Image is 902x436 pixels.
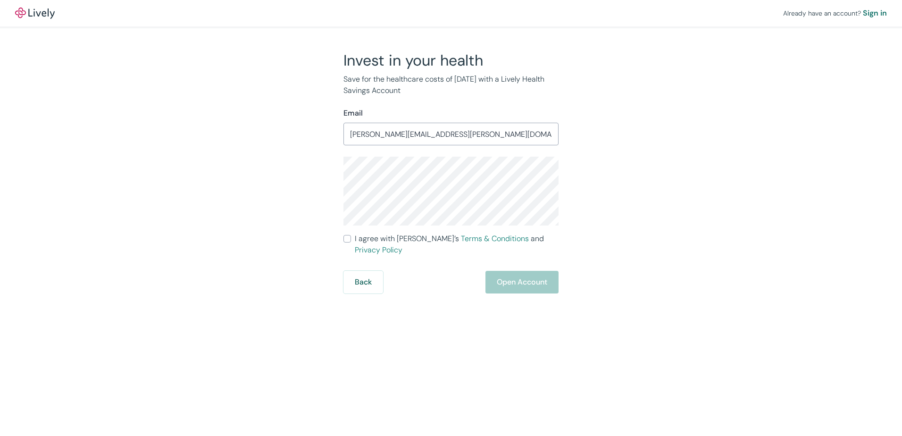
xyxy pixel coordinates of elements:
a: Privacy Policy [355,245,402,255]
a: Sign in [863,8,887,19]
label: Email [343,108,363,119]
a: Terms & Conditions [461,234,529,243]
img: Lively [15,8,55,19]
a: LivelyLively [15,8,55,19]
button: Back [343,271,383,293]
span: I agree with [PERSON_NAME]’s and [355,233,559,256]
h2: Invest in your health [343,51,559,70]
p: Save for the healthcare costs of [DATE] with a Lively Health Savings Account [343,74,559,96]
div: Already have an account? [783,8,887,19]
